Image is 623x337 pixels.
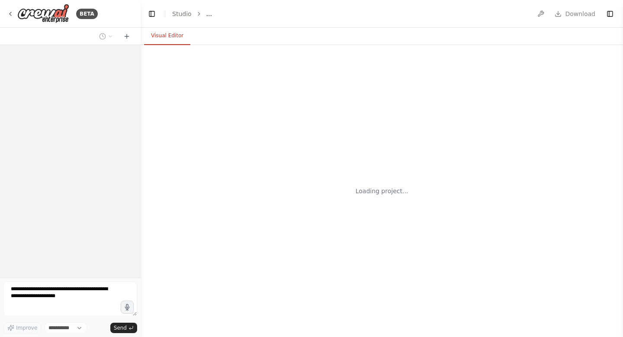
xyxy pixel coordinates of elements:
button: Show right sidebar [604,8,616,20]
div: BETA [76,9,98,19]
button: Click to speak your automation idea [121,301,134,314]
span: ... [206,10,212,18]
button: Start a new chat [120,31,134,42]
div: Loading project... [356,187,408,196]
button: Send [110,323,137,333]
button: Improve [3,322,41,334]
a: Studio [172,10,192,17]
span: Improve [16,324,37,331]
span: Send [114,324,127,331]
button: Switch to previous chat [96,31,116,42]
img: Logo [17,4,69,23]
button: Visual Editor [144,27,190,45]
button: Hide left sidebar [146,8,158,20]
nav: breadcrumb [172,10,212,18]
